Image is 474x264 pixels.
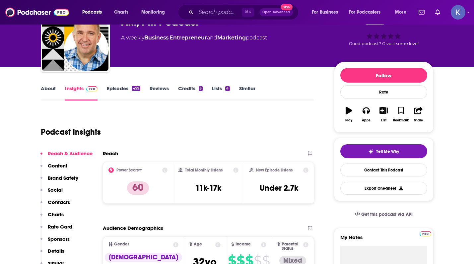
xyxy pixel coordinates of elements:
button: Play [340,102,358,126]
span: For Podcasters [349,8,381,17]
h2: Total Monthly Listens [185,168,223,172]
a: Charts [110,7,132,18]
input: Search podcasts, credits, & more... [196,7,242,18]
div: 3 [199,86,203,91]
div: 499 [132,86,140,91]
p: 60 [127,181,149,195]
div: A weekly podcast [121,34,267,42]
span: For Business [312,8,338,17]
button: Bookmark [392,102,410,126]
a: Entrepreneur [169,34,207,41]
div: Share [414,118,423,122]
button: open menu [390,7,415,18]
button: Export One-Sheet [340,182,427,195]
div: Bookmark [393,118,409,122]
img: User Profile [451,5,465,20]
div: Search podcasts, credits, & more... [184,5,305,20]
p: Content [48,163,67,169]
p: Charts [48,211,64,218]
span: Logged in as kristina.caracciolo [451,5,465,20]
a: Reviews [150,85,169,100]
span: Gender [114,242,129,246]
button: Details [40,248,64,260]
span: Parental Status [282,242,302,251]
h2: Audience Demographics [103,225,163,231]
img: Podchaser Pro [420,231,431,236]
button: open menu [307,7,346,18]
div: [DEMOGRAPHIC_DATA] [105,253,182,262]
h2: New Episode Listens [256,168,293,172]
span: More [395,8,406,17]
label: My Notes [340,234,427,246]
p: Brand Safety [48,175,78,181]
div: Play [345,118,352,122]
div: List [381,118,386,122]
p: Details [48,248,64,254]
button: Reach & Audience [40,150,93,163]
p: Sponsors [48,236,70,242]
a: InsightsPodchaser Pro [65,85,98,100]
button: Content [40,163,67,175]
button: Charts [40,211,64,224]
a: Business [144,34,169,41]
span: Monitoring [141,8,165,17]
button: Sponsors [40,236,70,248]
button: Rate Card [40,224,72,236]
button: open menu [345,7,390,18]
button: Brand Safety [40,175,78,187]
p: Rate Card [48,224,72,230]
a: Marketing [217,34,246,41]
button: Apps [358,102,375,126]
img: Podchaser - Follow, Share and Rate Podcasts [5,6,69,19]
button: Contacts [40,199,70,211]
h2: Power Score™ [116,168,142,172]
button: Show profile menu [451,5,465,20]
button: Open AdvancedNew [259,8,293,16]
span: Get this podcast via API [361,212,413,217]
a: Get this podcast via API [349,206,418,223]
h2: Reach [103,150,118,157]
p: Social [48,187,63,193]
span: Good podcast? Give it some love! [349,41,419,46]
a: Pro website [420,230,431,236]
button: Social [40,187,63,199]
span: New [281,4,293,10]
span: Podcasts [82,8,102,17]
button: tell me why sparkleTell Me Why [340,144,427,158]
div: Apps [362,118,371,122]
span: Open Advanced [262,11,290,14]
a: Show notifications dropdown [416,7,427,18]
img: Podchaser Pro [86,86,98,92]
p: Reach & Audience [48,150,93,157]
span: Charts [114,8,128,17]
span: Tell Me Why [376,149,399,154]
a: Episodes499 [107,85,140,100]
span: , [169,34,169,41]
h1: Podcast Insights [41,127,101,137]
a: Credits3 [178,85,203,100]
a: Show notifications dropdown [433,7,443,18]
div: 4 [225,86,230,91]
img: AM/PM Podcast [42,5,108,71]
h3: Under 2.7k [260,183,298,193]
span: ⌘ K [242,8,254,17]
button: open menu [78,7,110,18]
button: Share [410,102,427,126]
a: Contact This Podcast [340,164,427,176]
a: About [41,85,56,100]
div: Rate [340,85,427,99]
a: Similar [239,85,255,100]
a: Lists4 [212,85,230,100]
h3: 11k-17k [195,183,221,193]
button: open menu [137,7,173,18]
span: Age [194,242,202,246]
button: Follow [340,68,427,83]
img: tell me why sparkle [368,149,373,154]
span: Income [236,242,251,246]
button: List [375,102,392,126]
div: 60Good podcast? Give it some love! [334,9,434,50]
span: and [207,34,217,41]
p: Contacts [48,199,70,205]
